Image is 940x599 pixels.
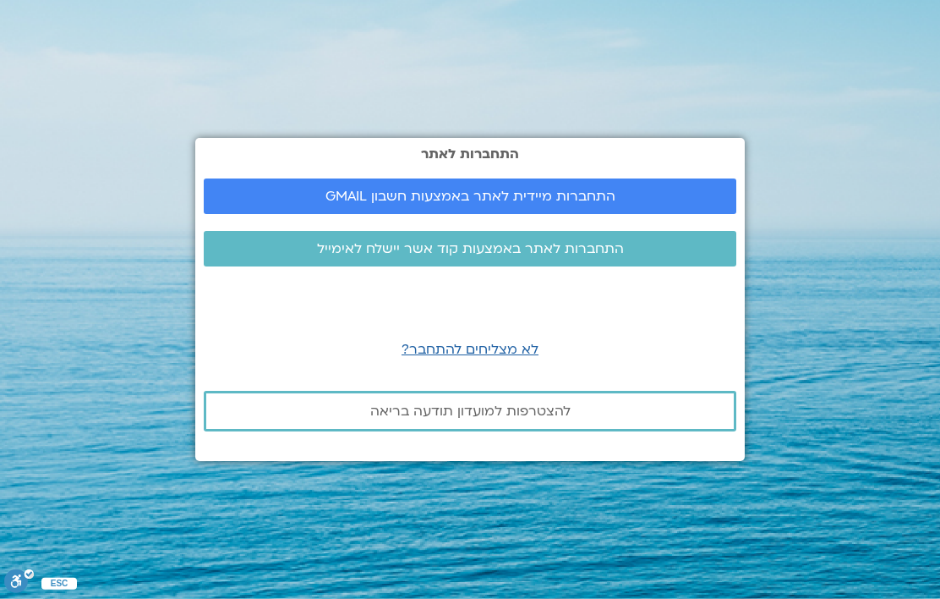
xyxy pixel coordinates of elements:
a: להצטרפות למועדון תודעה בריאה [204,391,736,431]
span: התחברות מיידית לאתר באמצעות חשבון GMAIL [325,189,615,204]
a: התחברות לאתר באמצעות קוד אשר יישלח לאימייל [204,231,736,267]
span: להצטרפות למועדון תודעה בריאה [370,404,571,419]
h2: התחברות לאתר [204,146,736,162]
a: התחברות מיידית לאתר באמצעות חשבון GMAIL [204,179,736,214]
span: התחברות לאתר באמצעות קוד אשר יישלח לאימייל [317,241,624,256]
a: לא מצליחים להתחבר? [402,340,538,359]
